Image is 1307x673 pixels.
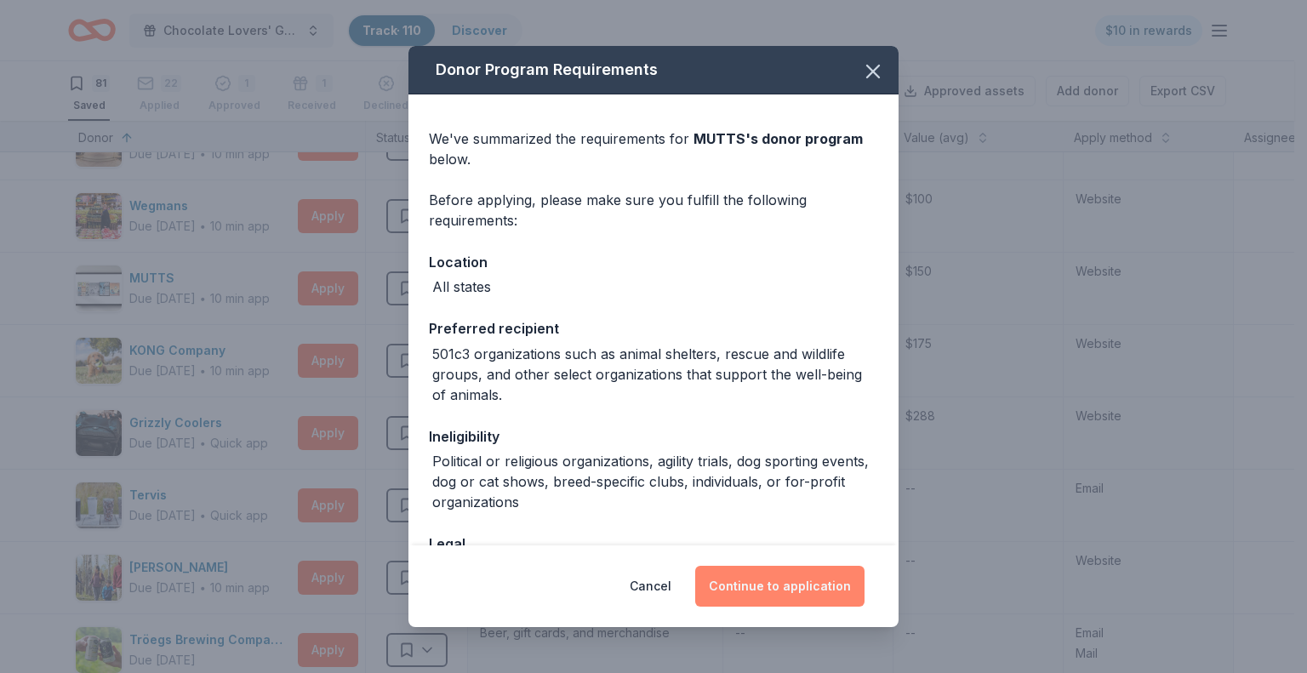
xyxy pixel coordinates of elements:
[432,451,878,512] div: Political or religious organizations, agility trials, dog sporting events, dog or cat shows, bree...
[693,130,863,147] span: MUTTS 's donor program
[432,277,491,297] div: All states
[630,566,671,607] button: Cancel
[429,425,878,448] div: Ineligibility
[429,128,878,169] div: We've summarized the requirements for below.
[429,251,878,273] div: Location
[432,344,878,405] div: 501c3 organizations such as animal shelters, rescue and wildlife groups, and other select organiz...
[429,317,878,339] div: Preferred recipient
[408,46,899,94] div: Donor Program Requirements
[695,566,865,607] button: Continue to application
[429,190,878,231] div: Before applying, please make sure you fulfill the following requirements:
[429,533,878,555] div: Legal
